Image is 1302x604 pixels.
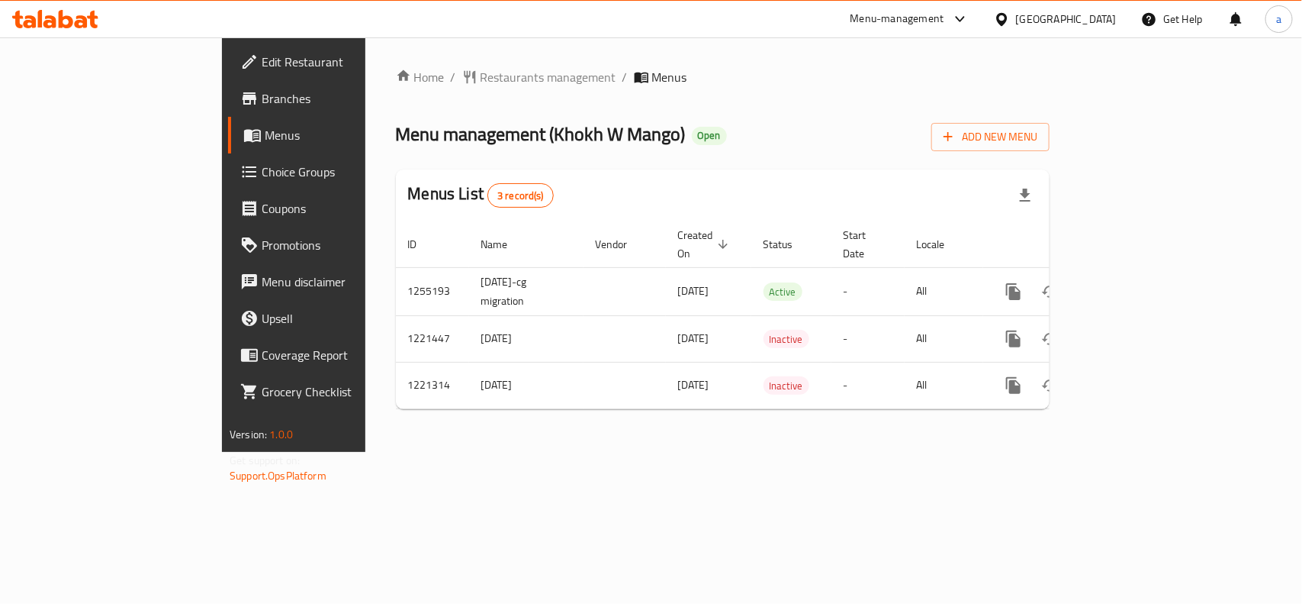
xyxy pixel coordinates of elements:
span: [DATE] [678,281,709,301]
th: Actions [983,221,1154,268]
a: Coupons [228,190,439,227]
div: Menu-management [850,10,944,28]
span: Status [764,235,813,254]
div: Export file [1007,177,1043,214]
span: ID [408,235,437,254]
span: Name [481,235,528,254]
span: Menu management ( Khokh W Mango ) [396,117,686,151]
h2: Menus List [408,182,554,208]
a: Menus [228,117,439,153]
span: Restaurants management [481,68,616,86]
div: Open [692,127,727,145]
li: / [622,68,628,86]
button: Add New Menu [931,123,1050,151]
td: All [905,315,983,362]
span: Choice Groups [262,163,427,181]
td: - [831,267,905,315]
span: Menus [265,126,427,144]
button: more [995,367,1032,404]
a: Support.OpsPlatform [230,466,326,486]
span: Add New Menu [944,128,1037,147]
td: [DATE]-cg migration [469,267,583,315]
td: [DATE] [469,362,583,409]
span: Version: [230,425,267,444]
a: Branches [228,80,439,117]
div: Inactive [764,376,809,395]
span: Locale [917,235,965,254]
td: - [831,315,905,362]
td: - [831,362,905,409]
span: Open [692,129,727,142]
td: All [905,267,983,315]
span: 3 record(s) [488,189,553,203]
table: enhanced table [396,221,1154,409]
span: Upsell [262,309,427,328]
span: Menu disclaimer [262,273,427,291]
a: Grocery Checklist [228,373,439,410]
button: more [995,273,1032,310]
span: Created On [678,226,733,263]
a: Choice Groups [228,153,439,190]
span: a [1276,11,1281,27]
li: / [451,68,456,86]
button: Change Status [1032,321,1069,357]
a: Menu disclaimer [228,263,439,300]
span: Active [764,283,802,301]
div: [GEOGRAPHIC_DATA] [1016,11,1117,27]
span: Edit Restaurant [262,53,427,71]
span: [DATE] [678,328,709,348]
button: Change Status [1032,367,1069,404]
div: Total records count [487,183,554,208]
span: 1.0.0 [269,425,293,444]
span: Branches [262,89,427,108]
span: Start Date [844,226,886,263]
span: Promotions [262,236,427,254]
span: Menus [652,68,687,86]
td: [DATE] [469,315,583,362]
a: Promotions [228,227,439,263]
span: Vendor [596,235,648,254]
button: more [995,321,1032,357]
a: Coverage Report [228,337,439,373]
span: Grocery Checklist [262,383,427,401]
a: Edit Restaurant [228,44,439,80]
span: Coupons [262,199,427,218]
span: Get support on: [230,451,300,470]
a: Upsell [228,300,439,337]
a: Restaurants management [462,68,616,86]
span: Coverage Report [262,346,427,364]
nav: breadcrumb [396,68,1050,86]
span: Inactive [764,331,809,348]
span: [DATE] [678,375,709,395]
button: Change Status [1032,273,1069,310]
span: Inactive [764,377,809,395]
td: All [905,362,983,409]
div: Active [764,283,802,301]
